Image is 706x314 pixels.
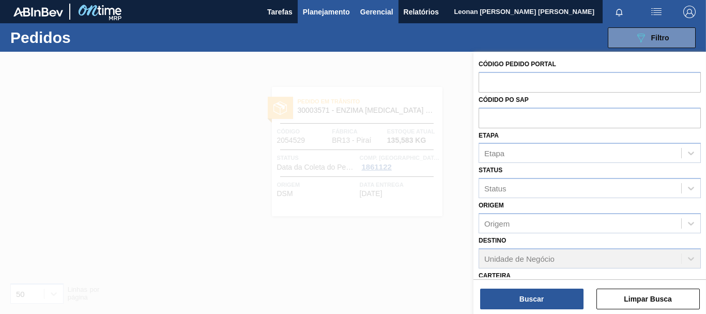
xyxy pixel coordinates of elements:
img: TNhmsLtSVTkK8tSr43FrP2fwEKptu5GPRR3wAAAABJRU5ErkJggg== [13,7,63,17]
div: Etapa [484,149,504,158]
img: Logout [683,6,696,18]
label: Código Pedido Portal [479,61,556,68]
label: Etapa [479,132,499,139]
button: Filtro [608,27,696,48]
h1: Pedidos [10,32,155,43]
div: Status [484,184,507,193]
span: Tarefas [267,6,293,18]
span: Planejamento [303,6,350,18]
span: Relatórios [404,6,439,18]
span: Filtro [651,34,669,42]
label: Origem [479,202,504,209]
div: Origem [484,219,510,228]
span: Gerencial [360,6,393,18]
label: Códido PO SAP [479,96,529,103]
label: Status [479,167,502,174]
label: Carteira [479,272,511,279]
button: Notificações [603,5,636,19]
label: Destino [479,237,506,244]
img: userActions [650,6,663,18]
